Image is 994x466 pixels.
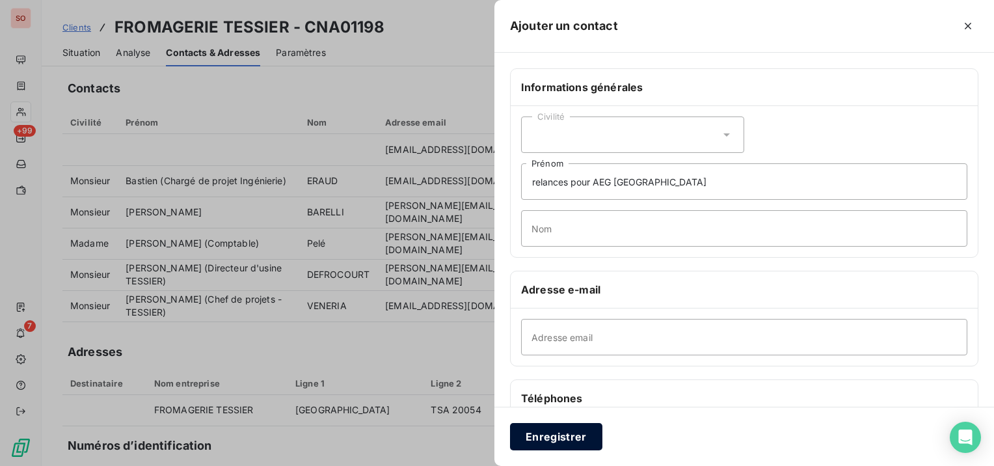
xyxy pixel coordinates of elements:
input: placeholder [521,210,967,247]
div: Open Intercom Messenger [950,422,981,453]
input: placeholder [521,319,967,355]
h5: Ajouter un contact [510,17,618,35]
h6: Téléphones [521,391,967,406]
input: placeholder [521,163,967,200]
button: Enregistrer [510,423,602,450]
h6: Adresse e-mail [521,282,967,297]
h6: Informations générales [521,79,967,95]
